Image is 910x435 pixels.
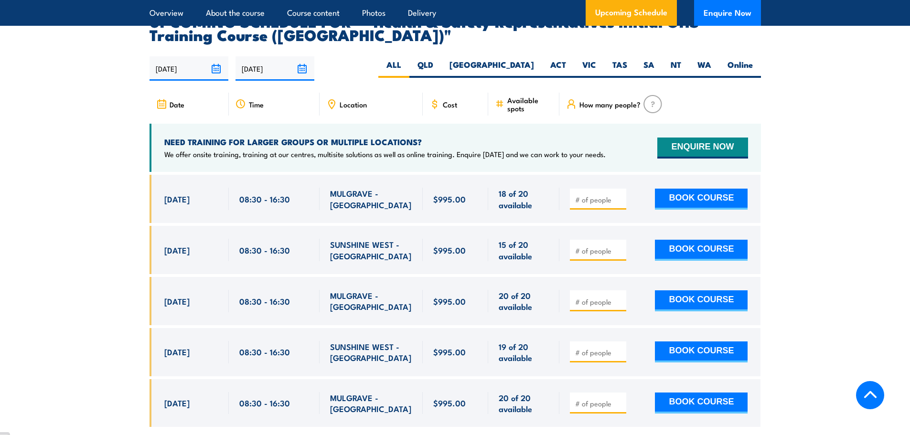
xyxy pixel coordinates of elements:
span: [DATE] [164,397,190,408]
span: MULGRAVE - [GEOGRAPHIC_DATA] [330,290,412,312]
span: Available spots [507,96,553,112]
span: SUNSHINE WEST - [GEOGRAPHIC_DATA] [330,341,412,363]
span: 15 of 20 available [499,239,549,261]
label: QLD [409,59,441,78]
span: 08:30 - 16:30 [239,193,290,204]
input: To date [236,56,314,81]
span: [DATE] [164,193,190,204]
button: BOOK COURSE [655,189,748,210]
button: BOOK COURSE [655,240,748,261]
span: 08:30 - 16:30 [239,346,290,357]
span: Time [249,100,264,108]
input: # of people [575,399,623,408]
label: [GEOGRAPHIC_DATA] [441,59,542,78]
label: VIC [574,59,604,78]
label: NT [663,59,689,78]
span: $995.00 [433,244,466,255]
span: $995.00 [433,296,466,307]
span: Cost [443,100,457,108]
span: Date [170,100,184,108]
span: MULGRAVE - [GEOGRAPHIC_DATA] [330,188,412,210]
input: From date [150,56,228,81]
h2: UPCOMING SCHEDULE FOR - "Health & Safety Representatives Initial OHS Training Course ([GEOGRAPHIC... [150,14,761,41]
button: BOOK COURSE [655,290,748,311]
button: BOOK COURSE [655,393,748,414]
span: $995.00 [433,346,466,357]
input: # of people [575,246,623,255]
span: [DATE] [164,296,190,307]
span: [DATE] [164,244,190,255]
button: ENQUIRE NOW [657,138,748,159]
span: 08:30 - 16:30 [239,296,290,307]
span: 20 of 20 available [499,290,549,312]
span: 08:30 - 16:30 [239,397,290,408]
span: MULGRAVE - [GEOGRAPHIC_DATA] [330,392,412,414]
p: We offer onsite training, training at our centres, multisite solutions as well as online training... [164,149,606,159]
span: 18 of 20 available [499,188,549,210]
input: # of people [575,297,623,307]
span: SUNSHINE WEST - [GEOGRAPHIC_DATA] [330,239,412,261]
span: Location [340,100,367,108]
span: $995.00 [433,397,466,408]
span: How many people? [579,100,641,108]
label: ACT [542,59,574,78]
span: 20 of 20 available [499,392,549,414]
input: # of people [575,195,623,204]
span: 08:30 - 16:30 [239,244,290,255]
label: Online [719,59,761,78]
label: ALL [378,59,409,78]
span: [DATE] [164,346,190,357]
label: WA [689,59,719,78]
label: TAS [604,59,635,78]
button: BOOK COURSE [655,341,748,362]
span: 19 of 20 available [499,341,549,363]
span: $995.00 [433,193,466,204]
h4: NEED TRAINING FOR LARGER GROUPS OR MULTIPLE LOCATIONS? [164,137,606,147]
input: # of people [575,348,623,357]
label: SA [635,59,663,78]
